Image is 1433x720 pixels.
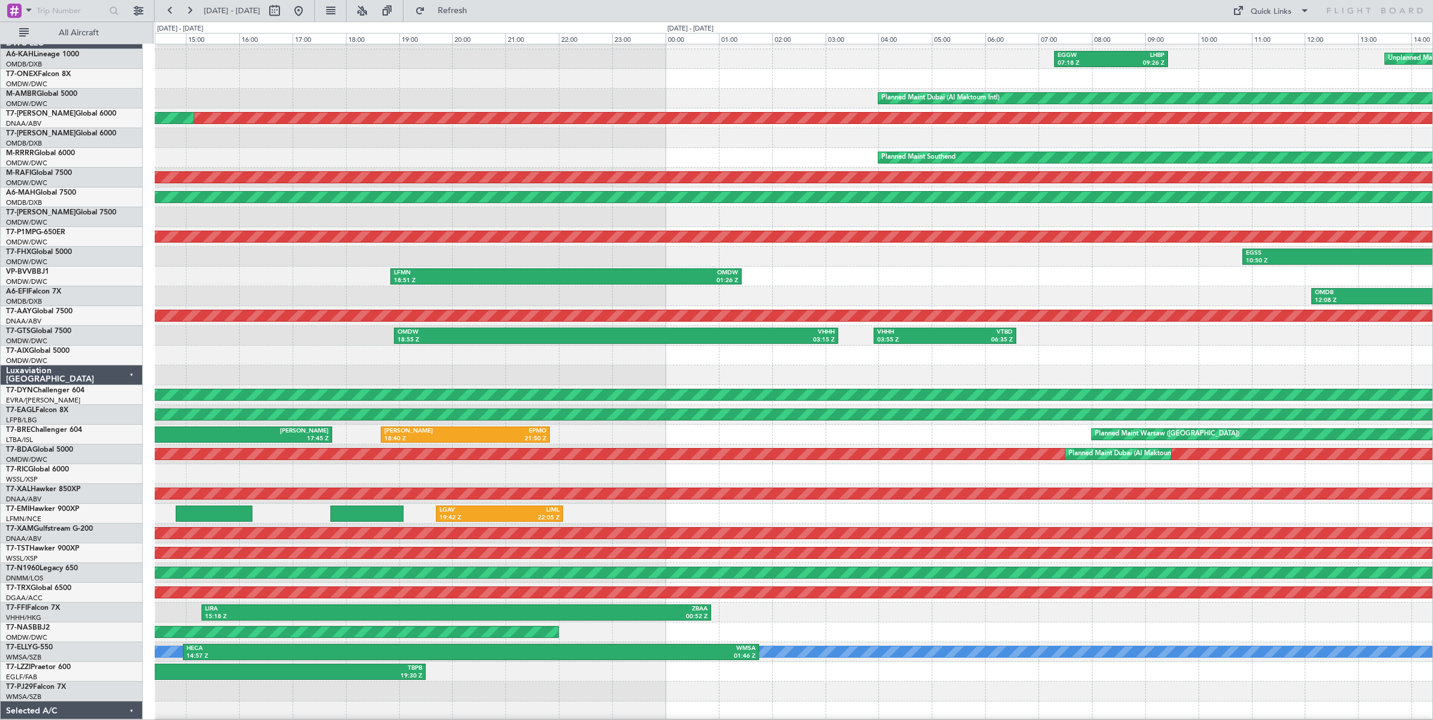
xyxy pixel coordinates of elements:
[230,435,329,443] div: 17:45 Z
[456,605,708,613] div: ZBAA
[6,446,32,453] span: T7-BDA
[6,644,53,651] a: T7-ELLYG-550
[6,664,71,671] a: T7-LZZIPraetor 600
[346,33,399,44] div: 18:00
[6,110,76,117] span: T7-[PERSON_NAME]
[394,269,566,277] div: LFMN
[499,514,559,522] div: 22:05 Z
[6,130,116,137] a: T7-[PERSON_NAME]Global 6000
[471,652,756,661] div: 01:46 Z
[428,7,478,15] span: Refresh
[877,336,945,344] div: 03:55 Z
[6,624,50,631] a: T7-NASBBJ2
[6,435,33,444] a: LTBA/ISL
[826,33,879,44] div: 03:00
[259,664,422,673] div: TBPB
[6,347,29,355] span: T7-AIX
[6,653,41,662] a: WMSA/SZB
[6,268,32,276] span: VP-BVV
[6,209,76,216] span: T7-[PERSON_NAME]
[877,328,945,337] div: VHHH
[398,328,616,337] div: OMDW
[6,139,42,148] a: OMDB/DXB
[932,33,985,44] div: 05:00
[6,664,31,671] span: T7-LZZI
[6,288,61,295] a: A6-EFIFalcon 7X
[398,336,616,344] div: 18:55 Z
[205,605,456,613] div: LIRA
[6,150,34,157] span: M-RRRR
[6,644,32,651] span: T7-ELLY
[1199,33,1252,44] div: 10:00
[96,664,259,673] div: LPAZ
[399,33,453,44] div: 19:00
[384,435,465,443] div: 18:40 Z
[6,633,47,642] a: OMDW/DWC
[6,574,43,583] a: DNMM/LOS
[259,672,422,680] div: 19:30 Z
[465,435,546,443] div: 21:50 Z
[1092,33,1145,44] div: 08:00
[1251,6,1291,18] div: Quick Links
[239,33,293,44] div: 16:00
[6,624,32,631] span: T7-NAS
[6,258,47,267] a: OMDW/DWC
[616,336,835,344] div: 03:15 Z
[157,24,203,34] div: [DATE] - [DATE]
[1358,33,1411,44] div: 13:00
[384,427,465,435] div: [PERSON_NAME]
[6,189,76,196] a: A6-MAHGlobal 7500
[945,336,1013,344] div: 06:35 Z
[6,387,33,394] span: T7-DYN
[1058,52,1111,60] div: EGGW
[6,229,65,236] a: T7-P1MPG-650ER
[6,249,72,256] a: T7-FHXGlobal 5000
[6,515,41,524] a: LFMN/NCE
[293,33,346,44] div: 17:00
[1058,59,1111,68] div: 07:18 Z
[566,269,738,277] div: OMDW
[6,297,42,306] a: OMDB/DXB
[456,613,708,621] div: 00:52 Z
[6,594,43,603] a: DGAA/ACC
[6,416,37,425] a: LFPB/LBG
[6,130,76,137] span: T7-[PERSON_NAME]
[6,51,79,58] a: A6-KAHLineage 1000
[439,514,499,522] div: 19:42 Z
[6,683,33,691] span: T7-PJ29
[1315,297,1408,305] div: 12:08 Z
[6,99,47,108] a: OMDW/DWC
[6,545,29,552] span: T7-TST
[945,328,1013,337] div: VTBD
[13,23,130,43] button: All Aircraft
[410,1,481,20] button: Refresh
[6,198,42,207] a: OMDB/DXB
[6,328,31,335] span: T7-GTS
[1315,289,1408,297] div: OMDB
[133,33,186,44] div: 14:00
[6,337,47,346] a: OMDW/DWC
[6,51,34,58] span: A6-KAH
[616,328,835,337] div: VHHH
[6,317,41,326] a: DNAA/ABV
[719,33,772,44] div: 01:00
[6,60,42,69] a: OMDB/DXB
[205,613,456,621] div: 15:18 Z
[6,585,71,592] a: T7-TRXGlobal 6500
[6,692,41,701] a: WMSA/SZB
[37,2,106,20] input: Trip Number
[1252,33,1305,44] div: 11:00
[6,356,47,365] a: OMDW/DWC
[452,33,505,44] div: 20:00
[6,90,77,98] a: M-AMBRGlobal 5000
[6,159,47,168] a: OMDW/DWC
[6,71,71,78] a: T7-ONEXFalcon 8X
[1227,1,1315,20] button: Quick Links
[6,170,31,177] span: M-RAFI
[131,435,230,443] div: 13:55 Z
[186,645,471,653] div: HECA
[985,33,1038,44] div: 06:00
[6,179,47,187] a: OMDW/DWC
[6,613,41,622] a: VHHH/HKG
[465,427,546,435] div: EPMO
